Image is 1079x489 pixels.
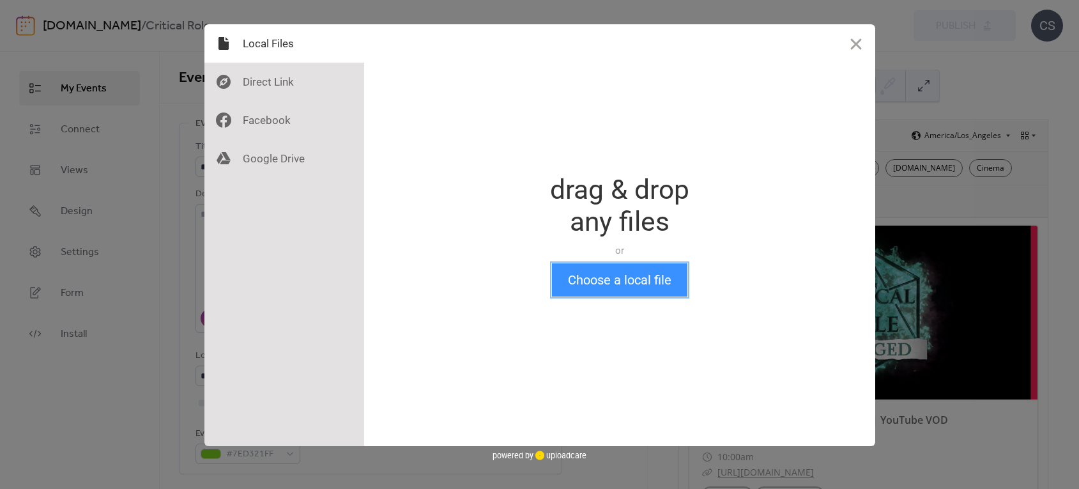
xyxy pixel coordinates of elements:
a: uploadcare [533,451,586,460]
div: Google Drive [204,139,364,178]
button: Choose a local file [552,263,687,297]
div: Direct Link [204,63,364,101]
div: Facebook [204,101,364,139]
div: drag & drop any files [550,174,689,238]
div: Local Files [204,24,364,63]
div: powered by [493,446,586,465]
button: Close [837,24,875,63]
div: or [550,244,689,257]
